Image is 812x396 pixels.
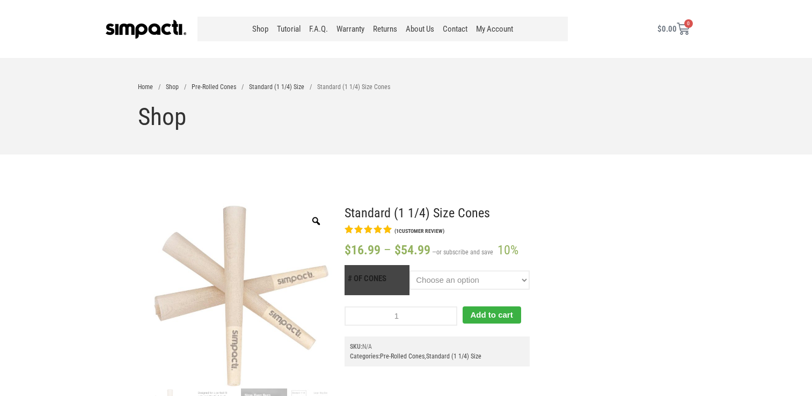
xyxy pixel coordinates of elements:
[369,17,401,41] a: Returns
[345,203,530,223] h1: Standard (1 1/4) Size Cones
[350,342,524,351] span: SKU:
[657,24,662,34] span: $
[249,83,304,91] a: Standard (1 1/4) Size
[242,82,244,92] li: /
[138,104,675,130] h3: Shop
[684,19,693,28] span: 0
[192,83,236,91] a: Pre-Rolled Cones
[345,243,351,258] span: $
[472,17,517,41] a: My Account
[350,351,524,361] span: Categories: ,
[184,82,186,92] li: /
[138,83,153,91] a: Home
[332,17,369,41] a: Warranty
[463,306,521,324] button: Add to cart
[305,17,332,41] a: F.A.Q.
[498,243,518,258] span: 10%
[166,83,179,91] a: Shop
[310,82,312,92] li: /
[432,248,436,256] span: —
[362,343,372,350] span: N/A
[657,24,677,34] bdi: 0.00
[317,83,390,91] span: Standard (1 1/4) Size Cones
[348,273,407,285] label: # of Cones
[248,17,273,41] a: Shop
[426,353,481,360] a: Standard (1 1/4) Size
[158,82,160,92] li: /
[394,243,430,258] bdi: 54.99
[345,225,393,233] div: Rated 5.00 out of 5
[394,243,401,258] span: $
[273,17,305,41] a: Tutorial
[345,306,457,326] input: Product quantity
[345,225,393,233] span: Rated out of 5 based on customer rating
[149,203,334,388] img: 3 Simpacti Cones
[394,227,444,235] a: (1customer review)
[645,16,703,42] a: $0.00 0
[401,17,438,41] a: About Us
[396,228,399,234] span: 1
[384,243,391,258] span: –
[345,243,381,258] bdi: 16.99
[430,248,493,256] small: or subscribe and save
[438,17,472,41] a: Contact
[380,353,425,360] a: Pre-Rolled Cones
